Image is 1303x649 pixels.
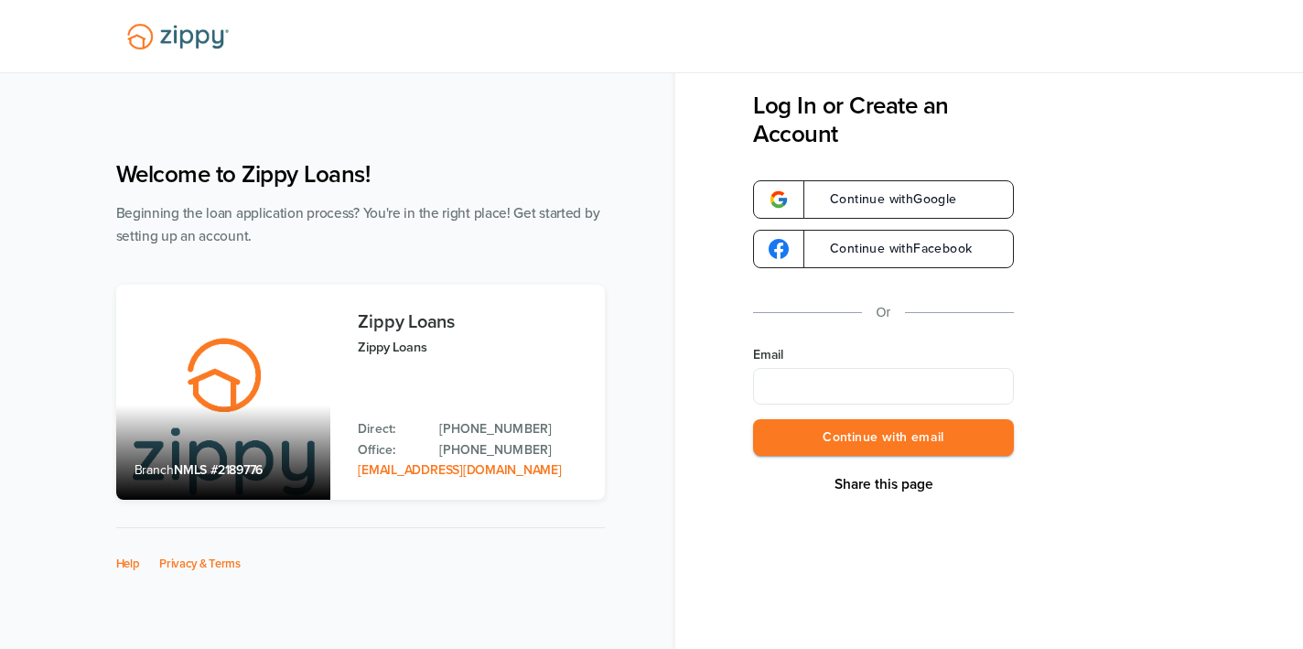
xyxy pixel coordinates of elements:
[358,419,421,439] p: Direct:
[769,239,789,259] img: google-logo
[174,462,263,478] span: NMLS #2189776
[812,243,972,255] span: Continue with Facebook
[753,92,1014,148] h3: Log In or Create an Account
[116,205,600,244] span: Beginning the loan application process? You're in the right place! Get started by setting up an a...
[812,193,957,206] span: Continue with Google
[358,440,421,460] p: Office:
[753,419,1014,457] button: Continue with email
[753,346,1014,364] label: Email
[116,16,240,58] img: Lender Logo
[439,440,586,460] a: Office Phone: 512-975-2947
[753,230,1014,268] a: google-logoContinue withFacebook
[135,462,175,478] span: Branch
[358,312,586,332] h3: Zippy Loans
[159,557,241,571] a: Privacy & Terms
[877,301,891,324] p: Or
[358,337,586,358] p: Zippy Loans
[439,419,586,439] a: Direct Phone: 512-975-2947
[358,462,561,478] a: Email Address: zippyguide@zippymh.com
[753,368,1014,405] input: Email Address
[769,189,789,210] img: google-logo
[753,180,1014,219] a: google-logoContinue withGoogle
[116,557,140,571] a: Help
[829,475,939,493] button: Share This Page
[116,160,605,189] h1: Welcome to Zippy Loans!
